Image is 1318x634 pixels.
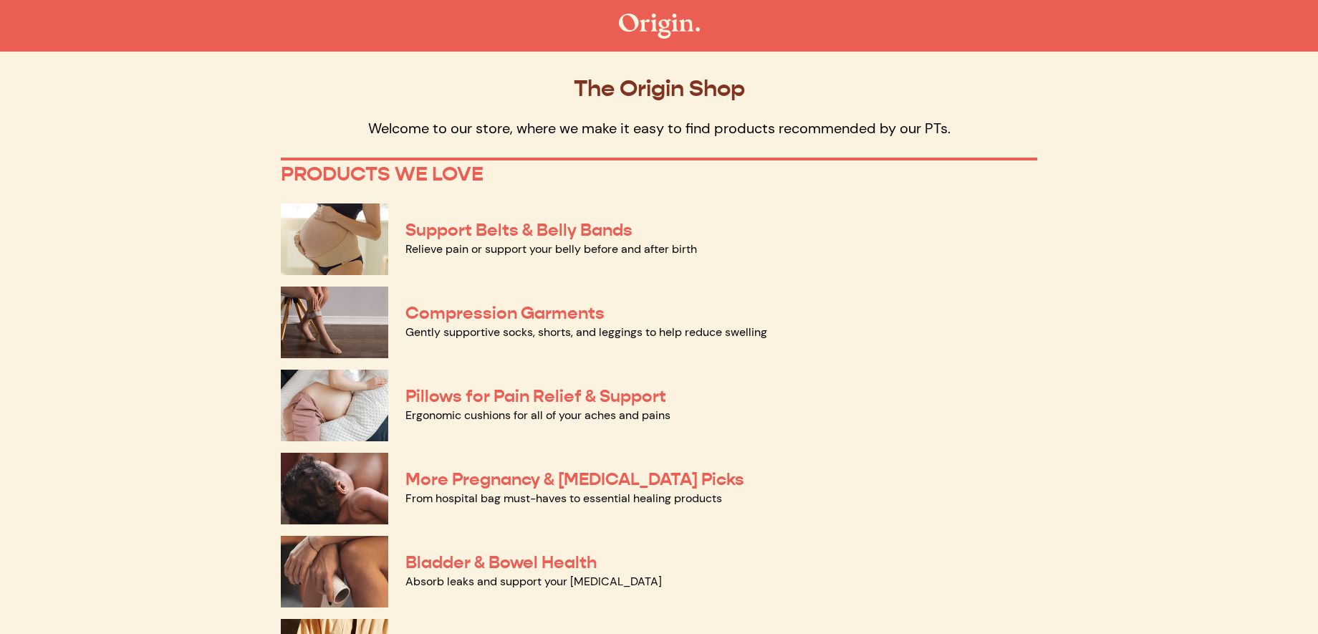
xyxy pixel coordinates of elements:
p: The Origin Shop [281,75,1037,102]
p: Welcome to our store, where we make it easy to find products recommended by our PTs. [281,119,1037,138]
img: Bladder & Bowel Health [281,536,388,607]
a: Relieve pain or support your belly before and after birth [405,241,697,256]
p: PRODUCTS WE LOVE [281,162,1037,186]
a: From hospital bag must-haves to essential healing products [405,491,722,506]
a: Support Belts & Belly Bands [405,219,632,241]
a: Bladder & Bowel Health [405,552,597,573]
img: Compression Garments [281,287,388,358]
a: Gently supportive socks, shorts, and leggings to help reduce swelling [405,325,767,340]
img: Pillows for Pain Relief & Support [281,370,388,441]
a: Ergonomic cushions for all of your aches and pains [405,408,670,423]
img: Support Belts & Belly Bands [281,203,388,275]
img: More Pregnancy & Postpartum Picks [281,453,388,524]
a: More Pregnancy & [MEDICAL_DATA] Picks [405,469,744,490]
a: Absorb leaks and support your [MEDICAL_DATA] [405,574,662,589]
img: The Origin Shop [619,14,700,39]
a: Pillows for Pain Relief & Support [405,385,666,407]
a: Compression Garments [405,302,605,324]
